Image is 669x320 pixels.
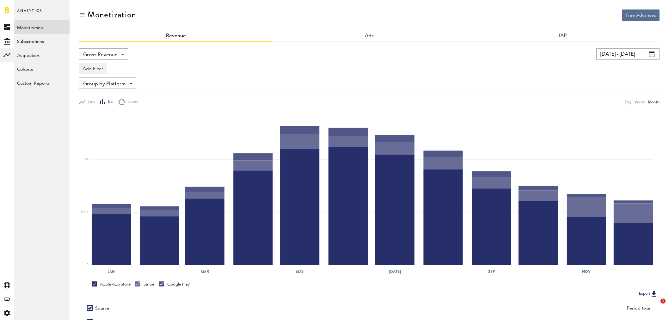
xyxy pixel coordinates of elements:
a: Revenue [166,34,186,39]
span: Group by Platform [83,79,126,89]
text: [DATE] [389,269,401,274]
a: Cohorts [14,62,70,76]
text: Mar [201,269,209,274]
span: Line [85,99,95,105]
div: Stripe [135,281,154,287]
button: Export [637,290,660,298]
div: Period total [377,306,652,311]
div: Google Play [159,281,190,287]
text: Jan [107,269,115,274]
div: Monetization [87,9,136,20]
a: IAP [559,34,567,39]
text: 1M [84,158,89,161]
span: Gross Revenue [83,50,118,60]
div: Week [635,99,645,105]
text: 0 [87,264,89,267]
a: Ads [365,34,374,39]
span: 1 [660,298,666,304]
span: Analytics [17,7,42,20]
text: Nov [582,269,591,274]
span: Bar [105,99,114,105]
span: Donut [125,99,138,105]
iframe: Intercom live chat [648,298,663,314]
text: Sep [488,269,495,274]
div: Source [95,306,109,311]
a: Monetization [14,20,70,34]
a: Custom Reports [14,76,70,90]
img: Export [650,290,658,298]
text: May [296,269,304,274]
div: Day [625,99,631,105]
a: Subscriptions [14,34,70,48]
a: Acquisition [14,48,70,62]
button: Add Filter [79,63,107,74]
div: Month [648,99,660,105]
text: 500K [81,211,89,214]
div: Apple App Store [92,281,131,287]
button: Free Advances [622,9,660,21]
